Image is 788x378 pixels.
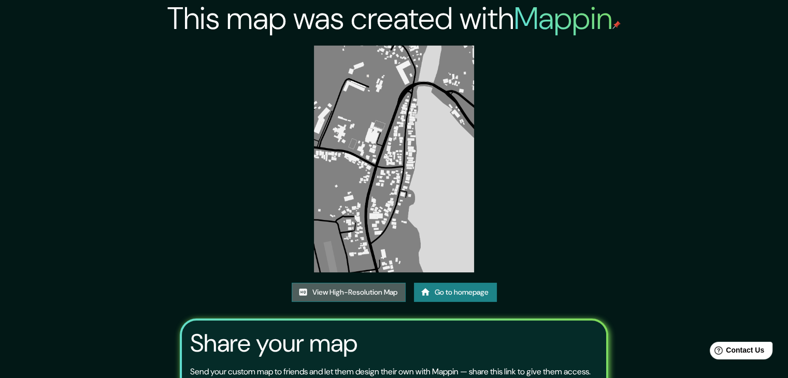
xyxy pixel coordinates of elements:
p: Send your custom map to friends and let them design their own with Mappin — share this link to gi... [190,366,591,378]
a: Go to homepage [414,283,497,302]
iframe: Help widget launcher [696,338,777,367]
h3: Share your map [190,329,357,358]
img: mappin-pin [612,21,621,29]
a: View High-Resolution Map [292,283,406,302]
img: created-map [314,46,475,272]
